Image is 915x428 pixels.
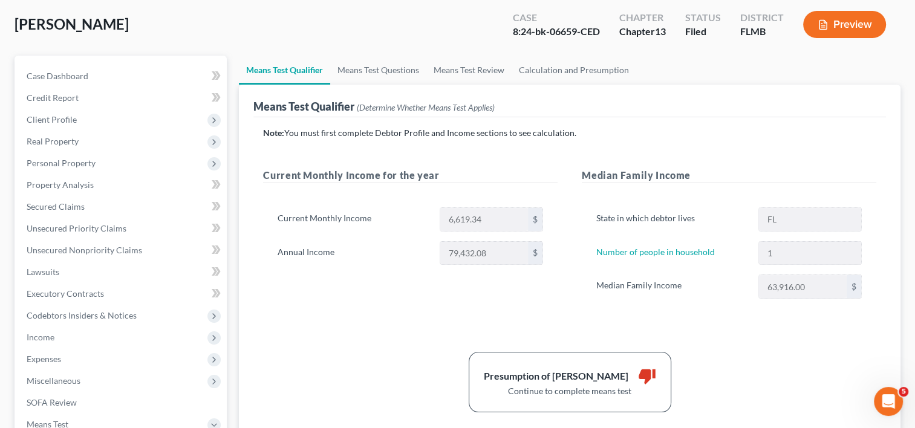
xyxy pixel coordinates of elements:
[27,332,54,342] span: Income
[440,242,528,265] input: 0.00
[513,25,600,39] div: 8:24-bk-06659-CED
[619,11,666,25] div: Chapter
[330,56,426,85] a: Means Test Questions
[740,11,784,25] div: District
[590,207,752,232] label: State in which debtor lives
[27,223,126,233] span: Unsecured Priority Claims
[759,275,847,298] input: 0.00
[590,274,752,299] label: Median Family Income
[357,102,495,112] span: (Determine Whether Means Test Applies)
[17,196,227,218] a: Secured Claims
[27,245,142,255] span: Unsecured Nonpriority Claims
[759,242,861,265] input: --
[27,310,137,320] span: Codebtors Insiders & Notices
[27,397,77,407] span: SOFA Review
[426,56,512,85] a: Means Test Review
[272,207,434,232] label: Current Monthly Income
[253,99,495,114] div: Means Test Qualifier
[17,261,227,283] a: Lawsuits
[239,56,330,85] a: Means Test Qualifier
[528,208,542,231] div: $
[596,247,715,257] a: Number of people in household
[272,241,434,265] label: Annual Income
[740,25,784,39] div: FLMB
[484,369,628,383] div: Presumption of [PERSON_NAME]
[27,375,80,386] span: Miscellaneous
[847,275,861,298] div: $
[619,25,666,39] div: Chapter
[263,128,284,138] strong: Note:
[263,127,876,139] p: You must first complete Debtor Profile and Income sections to see calculation.
[17,174,227,196] a: Property Analysis
[27,136,79,146] span: Real Property
[528,242,542,265] div: $
[899,387,908,397] span: 5
[513,11,600,25] div: Case
[484,385,656,397] div: Continue to complete means test
[27,92,79,103] span: Credit Report
[263,168,558,183] h5: Current Monthly Income for the year
[685,11,721,25] div: Status
[638,367,656,385] i: thumb_down
[15,15,129,33] span: [PERSON_NAME]
[512,56,636,85] a: Calculation and Presumption
[17,239,227,261] a: Unsecured Nonpriority Claims
[27,71,88,81] span: Case Dashboard
[27,180,94,190] span: Property Analysis
[685,25,721,39] div: Filed
[27,267,59,277] span: Lawsuits
[27,114,77,125] span: Client Profile
[582,168,876,183] h5: Median Family Income
[440,208,528,231] input: 0.00
[17,283,227,305] a: Executory Contracts
[655,25,666,37] span: 13
[759,208,861,231] input: State
[17,392,227,413] a: SOFA Review
[17,218,227,239] a: Unsecured Priority Claims
[27,354,61,364] span: Expenses
[803,11,886,38] button: Preview
[17,87,227,109] a: Credit Report
[27,288,104,299] span: Executory Contracts
[27,158,96,168] span: Personal Property
[27,201,85,212] span: Secured Claims
[17,65,227,87] a: Case Dashboard
[874,387,903,416] iframe: Intercom live chat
